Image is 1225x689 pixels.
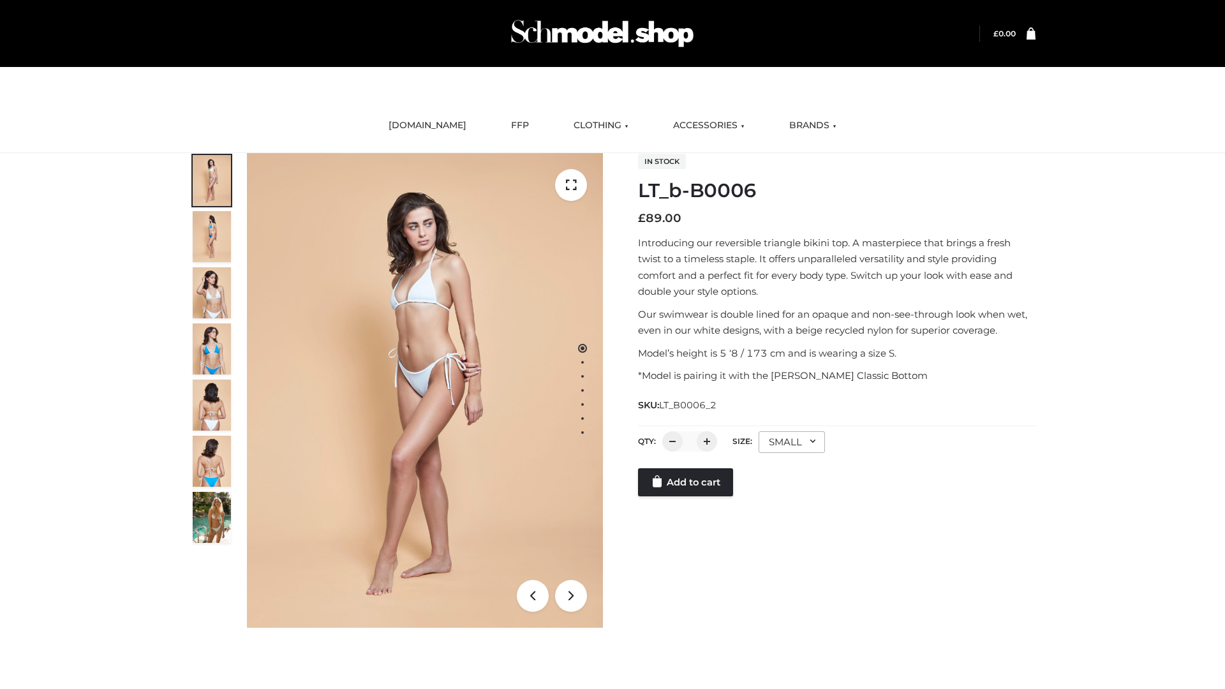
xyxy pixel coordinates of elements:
[780,112,846,140] a: BRANDS
[638,367,1036,384] p: *Model is pairing it with the [PERSON_NAME] Classic Bottom
[759,431,825,453] div: SMALL
[638,211,646,225] span: £
[193,155,231,206] img: ArielClassicBikiniTop_CloudNine_AzureSky_OW114ECO_1-scaled.jpg
[664,112,754,140] a: ACCESSORIES
[659,399,716,411] span: LT_B0006_2
[638,468,733,496] a: Add to cart
[993,29,1016,38] a: £0.00
[193,380,231,431] img: ArielClassicBikiniTop_CloudNine_AzureSky_OW114ECO_7-scaled.jpg
[193,492,231,543] img: Arieltop_CloudNine_AzureSky2.jpg
[193,267,231,318] img: ArielClassicBikiniTop_CloudNine_AzureSky_OW114ECO_3-scaled.jpg
[193,211,231,262] img: ArielClassicBikiniTop_CloudNine_AzureSky_OW114ECO_2-scaled.jpg
[993,29,999,38] span: £
[638,235,1036,300] p: Introducing our reversible triangle bikini top. A masterpiece that brings a fresh twist to a time...
[638,154,686,169] span: In stock
[501,112,538,140] a: FFP
[247,153,603,628] img: LT_b-B0006
[193,323,231,374] img: ArielClassicBikiniTop_CloudNine_AzureSky_OW114ECO_4-scaled.jpg
[732,436,752,446] label: Size:
[993,29,1016,38] bdi: 0.00
[379,112,476,140] a: [DOMAIN_NAME]
[638,306,1036,339] p: Our swimwear is double lined for an opaque and non-see-through look when wet, even in our white d...
[638,345,1036,362] p: Model’s height is 5 ‘8 / 173 cm and is wearing a size S.
[193,436,231,487] img: ArielClassicBikiniTop_CloudNine_AzureSky_OW114ECO_8-scaled.jpg
[638,397,718,413] span: SKU:
[638,179,1036,202] h1: LT_b-B0006
[564,112,638,140] a: CLOTHING
[638,211,681,225] bdi: 89.00
[638,436,656,446] label: QTY:
[507,8,698,59] img: Schmodel Admin 964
